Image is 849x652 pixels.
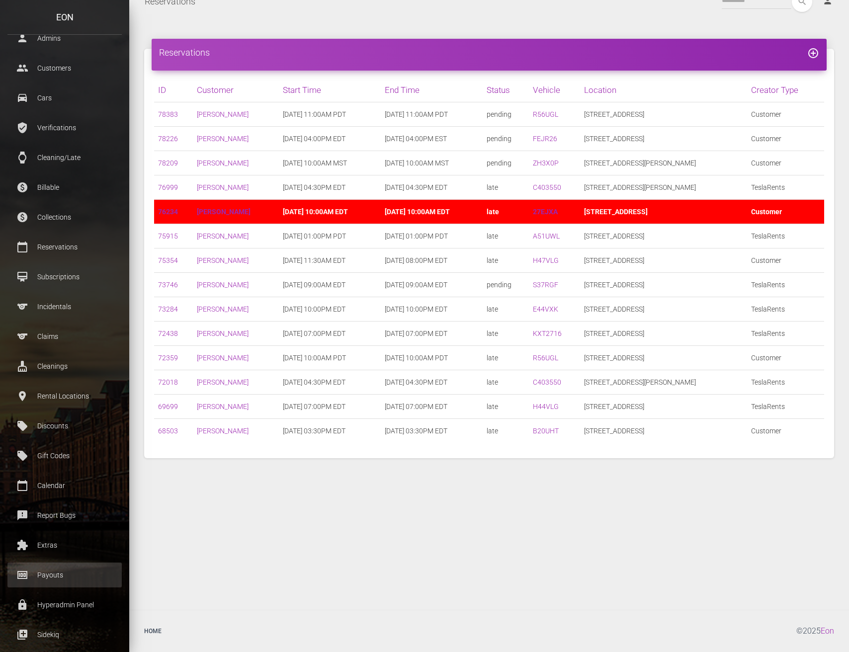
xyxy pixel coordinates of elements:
[747,346,824,370] td: Customer
[279,127,381,151] td: [DATE] 04:00PM EDT
[7,175,122,200] a: paid Billable
[15,538,114,553] p: Extras
[580,102,747,127] td: [STREET_ADDRESS]
[197,110,249,118] a: [PERSON_NAME]
[381,151,483,175] td: [DATE] 10:00AM MST
[483,78,528,102] th: Status
[381,419,483,443] td: [DATE] 03:30PM EDT
[15,61,114,76] p: Customers
[381,322,483,346] td: [DATE] 07:00PM EDT
[381,297,483,322] td: [DATE] 10:00PM EDT
[533,281,558,289] a: S37RGF
[747,322,824,346] td: TeslaRents
[747,419,824,443] td: Customer
[15,299,114,314] p: Incidentals
[279,102,381,127] td: [DATE] 11:00AM PDT
[807,47,819,59] i: add_circle_outline
[747,200,824,224] td: Customer
[580,78,747,102] th: Location
[197,183,249,191] a: [PERSON_NAME]
[7,145,122,170] a: watch Cleaning/Late
[7,622,122,647] a: queue Sidekiq
[381,370,483,395] td: [DATE] 04:30PM EDT
[381,248,483,273] td: [DATE] 08:00PM EDT
[7,592,122,617] a: lock Hyperadmin Panel
[279,248,381,273] td: [DATE] 11:30AM EDT
[7,294,122,319] a: sports Incidentals
[747,248,824,273] td: Customer
[533,232,560,240] a: A51UWL
[7,115,122,140] a: verified_user Verifications
[533,354,558,362] a: R56UGL
[279,175,381,200] td: [DATE] 04:30PM EDT
[158,110,178,118] a: 78383
[747,224,824,248] td: TeslaRents
[15,448,114,463] p: Gift Codes
[7,443,122,468] a: local_offer Gift Codes
[580,200,747,224] td: [STREET_ADDRESS]
[197,354,249,362] a: [PERSON_NAME]
[279,419,381,443] td: [DATE] 03:30PM EDT
[158,281,178,289] a: 73746
[483,102,528,127] td: pending
[580,151,747,175] td: [STREET_ADDRESS][PERSON_NAME]
[580,248,747,273] td: [STREET_ADDRESS]
[747,102,824,127] td: Customer
[747,273,824,297] td: TeslaRents
[197,159,249,167] a: [PERSON_NAME]
[15,180,114,195] p: Billable
[158,329,178,337] a: 72438
[154,78,193,102] th: ID
[158,135,178,143] a: 78226
[158,256,178,264] a: 75354
[381,273,483,297] td: [DATE] 09:00AM EDT
[747,370,824,395] td: TeslaRents
[7,26,122,51] a: person Admins
[197,329,249,337] a: [PERSON_NAME]
[381,200,483,224] td: [DATE] 10:00AM EDT
[7,503,122,528] a: feedback Report Bugs
[15,120,114,135] p: Verifications
[381,127,483,151] td: [DATE] 04:00PM EST
[279,346,381,370] td: [DATE] 10:00AM PDT
[15,329,114,344] p: Claims
[159,46,819,59] h4: Reservations
[15,359,114,374] p: Cleanings
[158,403,178,410] a: 69699
[7,56,122,81] a: people Customers
[279,395,381,419] td: [DATE] 07:00PM EDT
[7,413,122,438] a: local_offer Discounts
[483,200,528,224] td: late
[7,235,122,259] a: calendar_today Reservations
[381,224,483,248] td: [DATE] 01:00PM PDT
[533,135,557,143] a: FEJR26
[15,31,114,46] p: Admins
[483,127,528,151] td: pending
[580,273,747,297] td: [STREET_ADDRESS]
[483,151,528,175] td: pending
[7,205,122,230] a: paid Collections
[279,273,381,297] td: [DATE] 09:00AM EDT
[483,322,528,346] td: late
[533,256,559,264] a: H47VLG
[7,264,122,289] a: card_membership Subscriptions
[158,378,178,386] a: 72018
[7,533,122,558] a: extension Extras
[7,354,122,379] a: cleaning_services Cleanings
[7,384,122,408] a: place Rental Locations
[193,78,279,102] th: Customer
[747,175,824,200] td: TeslaRents
[15,150,114,165] p: Cleaning/Late
[158,183,178,191] a: 76999
[483,419,528,443] td: late
[279,370,381,395] td: [DATE] 04:30PM EDT
[807,47,819,58] a: add_circle_outline
[15,568,114,582] p: Payouts
[15,269,114,284] p: Subscriptions
[580,127,747,151] td: [STREET_ADDRESS]
[529,78,580,102] th: Vehicle
[15,597,114,612] p: Hyperadmin Panel
[7,563,122,587] a: money Payouts
[747,151,824,175] td: Customer
[197,403,249,410] a: [PERSON_NAME]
